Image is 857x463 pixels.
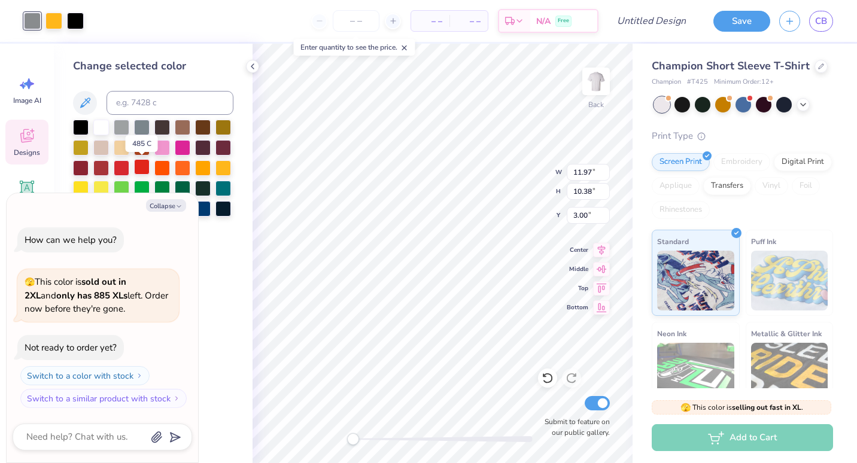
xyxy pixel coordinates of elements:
[25,342,117,354] div: Not ready to order yet?
[751,251,828,310] img: Puff Ink
[567,284,588,293] span: Top
[607,9,695,33] input: Untitled Design
[751,327,822,340] span: Metallic & Glitter Ink
[588,99,604,110] div: Back
[347,433,359,445] div: Accessibility label
[20,389,187,408] button: Switch to a similar product with stock
[809,11,833,32] a: CB
[73,58,233,74] div: Change selected color
[25,276,126,301] strong: sold out in 2XL
[567,303,588,312] span: Bottom
[680,402,803,413] span: This color is .
[652,129,833,143] div: Print Type
[652,153,710,171] div: Screen Print
[25,234,117,246] div: How can we help you?
[13,96,41,105] span: Image AI
[56,290,127,301] strong: only has 885 XLs
[418,15,442,28] span: – –
[14,148,40,157] span: Designs
[652,177,700,195] div: Applique
[652,59,810,73] span: Champion Short Sleeve T-Shirt
[294,39,415,56] div: Enter quantity to see the price.
[657,327,686,340] span: Neon Ink
[107,91,233,115] input: e.g. 7428 c
[652,77,681,87] span: Champion
[146,199,186,212] button: Collapse
[657,251,734,310] img: Standard
[703,177,751,195] div: Transfers
[751,343,828,403] img: Metallic & Glitter Ink
[20,366,150,385] button: Switch to a color with stock
[567,264,588,274] span: Middle
[333,10,379,32] input: – –
[536,15,551,28] span: N/A
[657,343,734,403] img: Neon Ink
[136,372,143,379] img: Switch to a color with stock
[25,276,168,315] span: This color is and left. Order now before they're gone.
[713,153,770,171] div: Embroidery
[538,416,610,438] label: Submit to feature on our public gallery.
[567,245,588,255] span: Center
[457,15,481,28] span: – –
[652,201,710,219] div: Rhinestones
[25,276,35,288] span: 🫣
[713,11,770,32] button: Save
[173,395,180,402] img: Switch to a similar product with stock
[584,69,608,93] img: Back
[751,235,776,248] span: Puff Ink
[558,17,569,25] span: Free
[755,177,788,195] div: Vinyl
[815,14,827,28] span: CB
[792,177,820,195] div: Foil
[732,403,801,412] strong: selling out fast in XL
[126,135,158,152] div: 485 C
[774,153,832,171] div: Digital Print
[657,235,689,248] span: Standard
[714,77,774,87] span: Minimum Order: 12 +
[680,402,691,413] span: 🫣
[687,77,708,87] span: # T425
